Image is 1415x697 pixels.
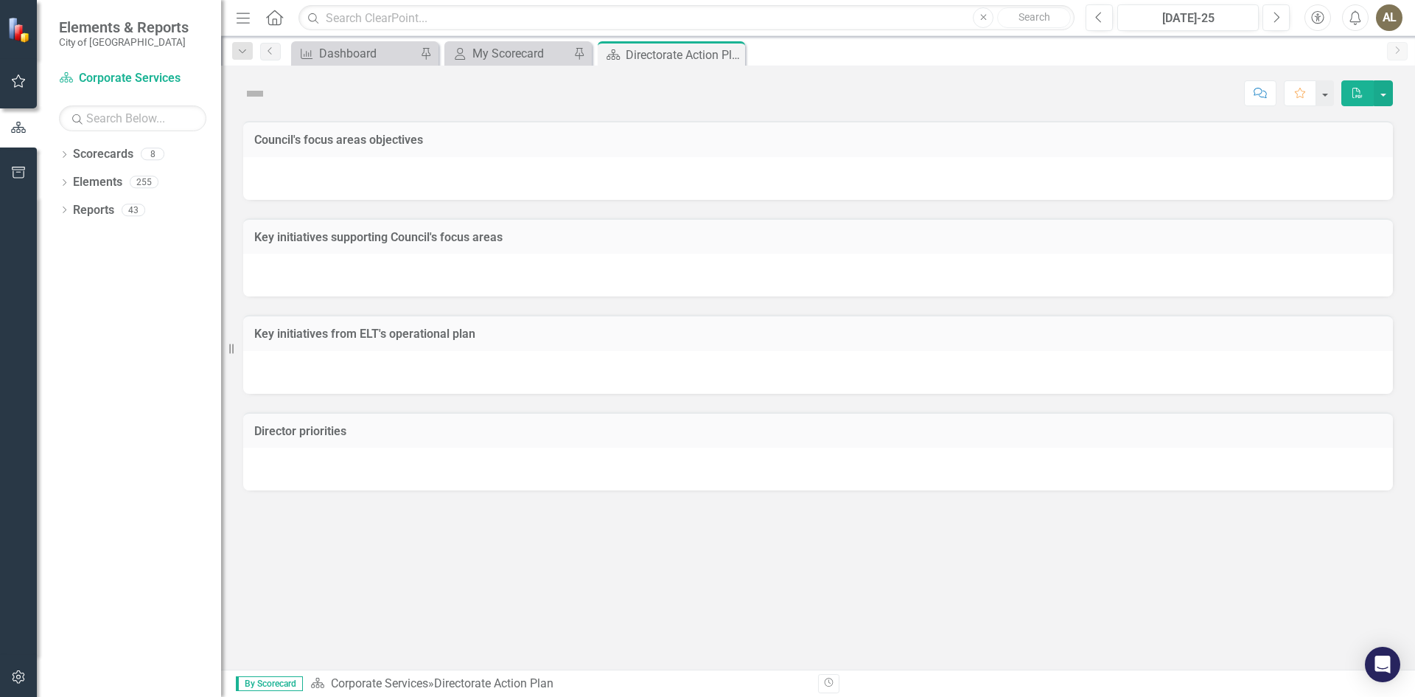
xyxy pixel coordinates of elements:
span: By Scorecard [236,676,303,691]
div: » [310,676,807,693]
div: My Scorecard [472,44,570,63]
a: Dashboard [295,44,416,63]
small: City of [GEOGRAPHIC_DATA] [59,36,189,48]
h3: Council's focus areas objectives [254,133,1382,147]
input: Search Below... [59,105,206,131]
img: ClearPoint Strategy [7,16,33,42]
button: AL [1376,4,1402,31]
input: Search ClearPoint... [298,5,1075,31]
div: [DATE]-25 [1122,10,1254,27]
div: 8 [141,148,164,161]
h3: Director priorities [254,425,1382,438]
a: Corporate Services [59,70,206,87]
a: Elements [73,174,122,191]
div: Open Intercom Messenger [1365,647,1400,682]
div: 43 [122,204,145,216]
a: Corporate Services [331,676,428,690]
a: Scorecards [73,146,133,163]
button: Search [997,7,1071,28]
img: Not Defined [243,82,267,105]
a: My Scorecard [448,44,570,63]
div: 255 [130,176,158,189]
div: Directorate Action Plan [626,46,741,64]
div: Dashboard [319,44,416,63]
span: Elements & Reports [59,18,189,36]
h3: Key initiatives from ELT's operational plan [254,327,1382,341]
h3: Key initiatives supporting Council's focus areas [254,231,1382,244]
span: Search [1019,11,1050,23]
a: Reports [73,202,114,219]
button: [DATE]-25 [1117,4,1259,31]
div: Directorate Action Plan [434,676,553,690]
